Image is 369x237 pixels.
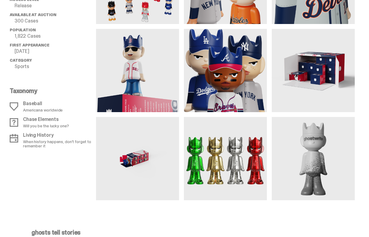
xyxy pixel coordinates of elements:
[272,117,355,200] img: media gallery image
[23,108,63,112] p: Americana worldwide
[15,64,96,69] p: Sports
[10,58,32,63] span: Category
[23,133,92,138] p: Living History
[15,49,96,54] p: [DATE]
[15,19,96,23] p: 300 Cases
[184,117,267,200] img: media gallery image
[10,27,35,33] span: Population
[23,101,63,106] p: Baseball
[15,3,96,8] p: Release
[23,124,69,128] p: Will you be the lucky one?
[10,43,49,48] span: First Appearance
[15,34,96,39] p: 1,822 Cases
[10,12,56,17] span: Available at Auction
[23,117,69,122] p: Chase Elements
[23,139,92,148] p: When history happens, don't forget to remember it
[10,88,92,94] p: Taxonomy
[184,29,267,112] img: media gallery image
[272,29,355,112] img: media gallery image
[96,117,179,200] img: media gallery image
[96,29,179,112] img: media gallery image
[32,229,333,235] p: ghosts tell stories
